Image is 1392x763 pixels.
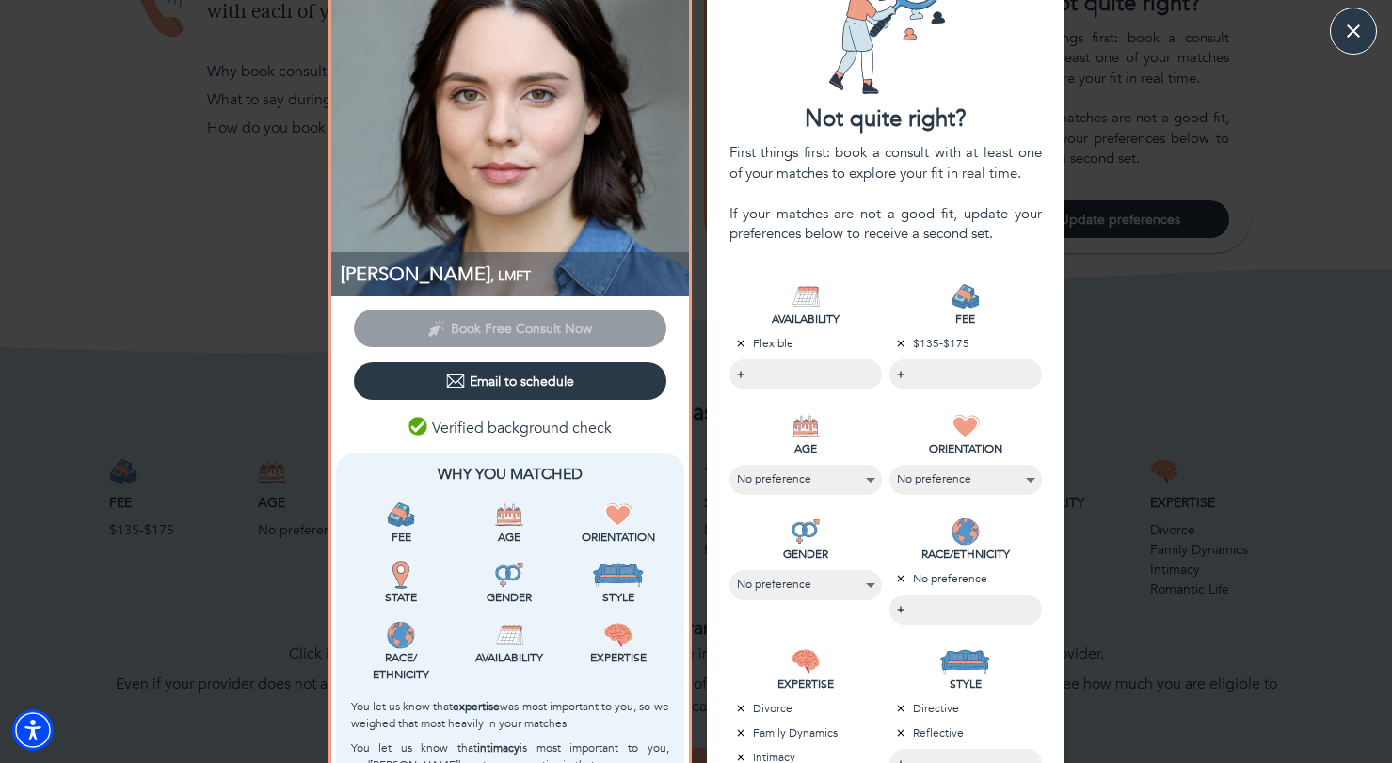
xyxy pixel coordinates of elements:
[889,310,1042,327] p: FEE
[792,282,820,310] img: AVAILABILITY
[490,267,531,285] span: , LMFT
[889,546,1042,563] p: RACE/ETHNICITY
[952,412,980,440] img: ORIENTATION
[341,262,689,287] p: [PERSON_NAME]
[729,335,882,352] p: Flexible
[604,621,632,649] img: Expertise
[889,440,1042,457] p: ORIENTATION
[351,698,669,732] p: You let us know that was most important to you, so we weighed that most heavily in your matches.
[792,412,820,440] img: AGE
[592,561,644,589] img: Style
[792,647,820,676] img: EXPERTISE
[477,740,520,755] b: intimacy
[446,372,574,390] div: Email to schedule
[707,103,1064,135] div: Not quite right?
[495,501,523,529] img: Age
[459,529,560,546] p: Age
[387,561,415,589] img: State
[792,517,820,546] img: GENDER
[729,143,1042,244] div: First things first: book a consult with at least one of your matches to explore your fit in real ...
[889,570,1042,587] p: No preference
[568,529,668,546] p: Orientation
[729,724,882,741] p: Family Dynamics
[729,700,882,717] p: Divorce
[952,282,980,310] img: FEE
[729,310,882,327] p: AVAILABILITY
[12,709,54,751] div: Accessibility Menu
[889,335,1042,352] p: $135-$175
[459,589,560,606] p: Gender
[568,649,668,666] p: Expertise
[729,546,882,563] p: GENDER
[351,561,452,606] div: This provider is licensed to work in your state.
[729,440,882,457] p: AGE
[952,517,980,546] img: RACE/ETHNICITY
[387,501,415,529] img: Fee
[729,676,882,692] p: EXPERTISE
[453,699,500,714] b: expertise
[889,724,1042,741] p: Reflective
[351,463,669,485] p: Why You Matched
[351,529,452,546] p: Fee
[604,501,632,529] img: Orientation
[889,676,1042,692] p: STYLE
[495,561,523,589] img: Gender
[889,700,1042,717] p: Directive
[568,589,668,606] p: Style
[351,589,452,606] p: State
[354,362,666,400] button: Email to schedule
[408,417,612,439] p: Verified background check
[939,647,991,676] img: STYLE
